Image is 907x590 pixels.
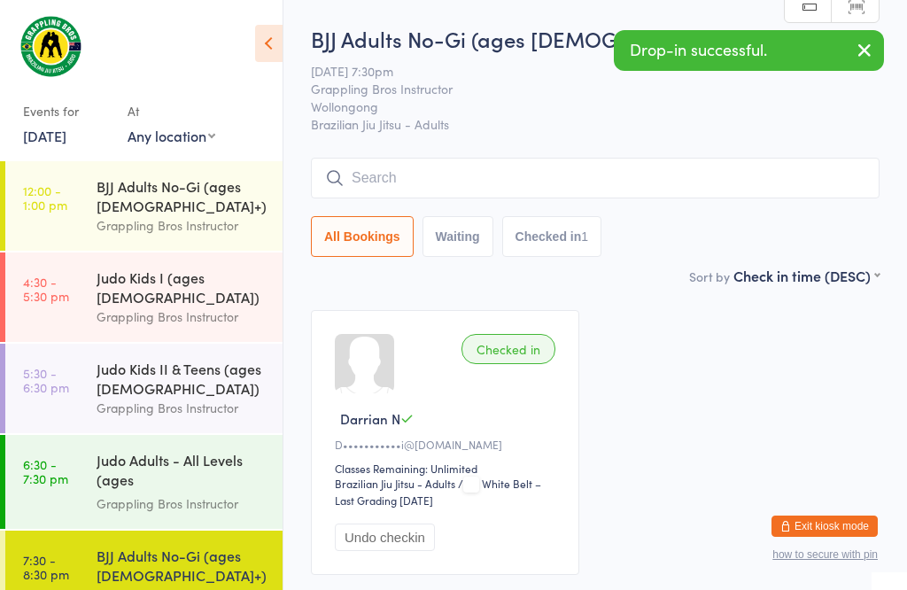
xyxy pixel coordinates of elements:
div: D•••••••••••i@[DOMAIN_NAME] [335,437,561,452]
button: Exit kiosk mode [771,516,878,537]
a: 6:30 -7:30 pmJudo Adults - All Levels (ages [DEMOGRAPHIC_DATA]+)Grappling Bros Instructor [5,435,283,529]
button: Waiting [422,216,493,257]
time: 6:30 - 7:30 pm [23,457,68,485]
a: 4:30 -5:30 pmJudo Kids I (ages [DEMOGRAPHIC_DATA])Grappling Bros Instructor [5,252,283,342]
time: 12:00 - 1:00 pm [23,183,67,212]
div: Drop-in successful. [614,30,884,71]
div: Judo Kids II & Teens (ages [DEMOGRAPHIC_DATA]) [97,359,267,398]
div: BJJ Adults No-Gi (ages [DEMOGRAPHIC_DATA]+) [97,176,267,215]
input: Search [311,158,880,198]
div: BJJ Adults No-Gi (ages [DEMOGRAPHIC_DATA]+) [97,546,267,585]
a: 5:30 -6:30 pmJudo Kids II & Teens (ages [DEMOGRAPHIC_DATA])Grappling Bros Instructor [5,344,283,433]
div: Any location [128,126,215,145]
span: [DATE] 7:30pm [311,62,852,80]
div: Grappling Bros Instructor [97,307,267,327]
span: Brazilian Jiu Jitsu - Adults [311,115,880,133]
div: Grappling Bros Instructor [97,215,267,236]
div: 1 [581,229,588,244]
div: Grappling Bros Instructor [97,398,267,418]
button: how to secure with pin [772,548,878,561]
h2: BJJ Adults No-Gi (ages [DEMOGRAPHIC_DATA]+) Check-in [311,24,880,53]
div: Grappling Bros Instructor [97,493,267,514]
button: All Bookings [311,216,414,257]
span: Wollongong [311,97,852,115]
time: 5:30 - 6:30 pm [23,366,69,394]
time: 4:30 - 5:30 pm [23,275,69,303]
div: Check in time (DESC) [733,266,880,285]
a: 12:00 -1:00 pmBJJ Adults No-Gi (ages [DEMOGRAPHIC_DATA]+)Grappling Bros Instructor [5,161,283,251]
button: Checked in1 [502,216,602,257]
button: Undo checkin [335,524,435,551]
div: Events for [23,97,110,126]
span: Darrian N [340,409,400,428]
div: Classes Remaining: Unlimited [335,461,561,476]
time: 7:30 - 8:30 pm [23,553,69,581]
label: Sort by [689,268,730,285]
img: Grappling Bros Wollongong [18,13,84,79]
div: Brazilian Jiu Jitsu - Adults [335,476,455,491]
div: Judo Kids I (ages [DEMOGRAPHIC_DATA]) [97,268,267,307]
div: Checked in [461,334,555,364]
a: [DATE] [23,126,66,145]
span: Grappling Bros Instructor [311,80,852,97]
div: Judo Adults - All Levels (ages [DEMOGRAPHIC_DATA]+) [97,450,267,493]
div: At [128,97,215,126]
